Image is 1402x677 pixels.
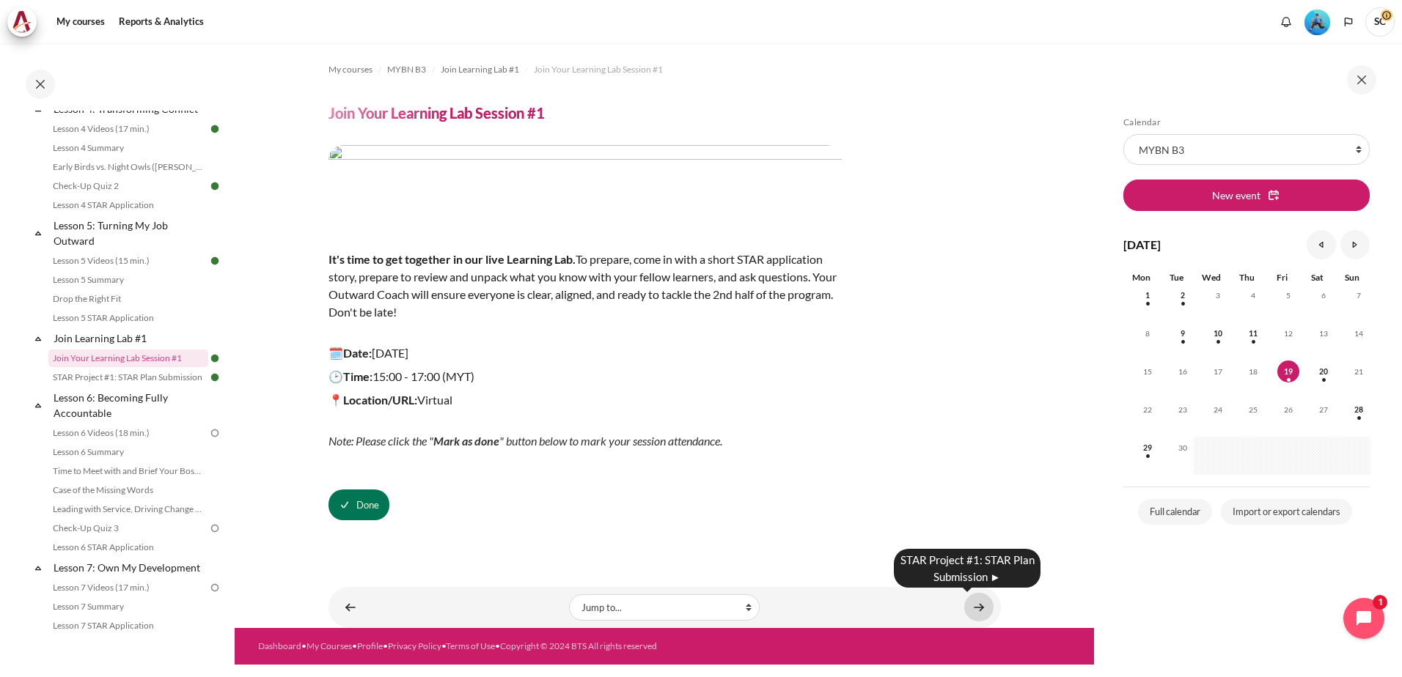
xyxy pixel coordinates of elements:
span: MYBN B3 [387,63,426,76]
div: Show notification window with no new notifications [1275,11,1297,33]
span: Collapse [31,226,45,240]
a: My courses [51,7,110,37]
a: Architeck Architeck [7,7,44,37]
button: Join Your Learning Lab Session #1 is marked as done. Press to undo. [329,489,389,520]
nav: Navigation bar [329,58,1001,81]
div: Level #3 [1304,8,1330,35]
span: 13 [1313,322,1335,344]
span: SC [1365,7,1395,37]
strong: 📍Location/URL: [329,393,417,407]
span: Done [356,498,379,513]
span: New event [1212,188,1260,203]
span: Collapse [31,331,45,346]
a: Lesson 6 Videos (18 min.) [48,424,208,442]
a: Dashboard [258,640,301,651]
span: 2 [1172,284,1194,306]
span: 28 [1348,399,1370,421]
a: Today Friday, 19 September [1277,367,1299,376]
a: Import or export calendars [1221,499,1352,525]
h5: Calendar [1123,116,1370,128]
a: Thursday, 11 September events [1242,329,1264,338]
span: 14 [1348,322,1370,344]
a: Reports & Analytics [114,7,209,37]
span: Collapse [31,398,45,413]
img: Done [208,371,221,384]
a: STAR Project #1: STAR Plan Submission [48,369,208,386]
a: Profile [357,640,383,651]
a: Join Your Learning Lab Session #1 [48,349,208,367]
a: Level #3 [1299,8,1336,35]
a: Full calendar [1138,499,1212,525]
a: Leading with Service, Driving Change (Pucknalin's Story) [48,500,208,518]
a: Lesson 5 Videos (15 min.) [48,252,208,270]
a: Case of the Missing Words [48,481,208,499]
a: Check-Up Quiz 2 [48,177,208,195]
span: 20 [1313,360,1335,382]
span: 30 [1172,437,1194,459]
a: Drop the Right Fit [48,290,208,308]
span: 6 [1313,284,1335,306]
a: Early Birds vs. Night Owls ([PERSON_NAME]'s Story) [48,158,208,176]
a: Saturday, 20 September events [1313,367,1335,376]
span: " button below to mark your session attendance. [499,434,722,448]
span: 16 [1172,360,1194,382]
strong: It's time to get together in our live Learning Lab. [329,252,576,266]
a: Lesson 5 Summary [48,271,208,289]
button: New event [1123,180,1370,210]
span: 15 [1137,360,1159,382]
span: 23 [1172,399,1194,421]
span: 3 [1207,284,1229,306]
span: 19 [1277,360,1299,382]
span: 7 [1348,284,1370,306]
a: Join Learning Lab #1 [441,61,519,78]
iframe: Join Your Learning Lab Session #1 [329,542,1001,543]
img: Level #3 [1304,10,1330,35]
span: 10 [1207,322,1229,344]
span: 4 [1242,284,1264,306]
span: Mon [1132,272,1150,283]
a: Lesson 5: Turning My Job Outward [51,215,208,251]
h4: [DATE] [1123,236,1161,254]
a: Lesson 7 Videos (17 min.) [48,579,208,596]
img: To do [208,522,221,535]
a: Tuesday, 9 September events [1172,329,1194,338]
img: Done [208,122,221,136]
span: Collapse [31,561,45,575]
a: STAR Project #1.5: Update STAR Plan [48,636,208,654]
span: Join Learning Lab #1 [441,63,519,76]
a: Check-Up Quiz 3 [48,519,208,537]
img: Done [208,180,221,193]
a: Time to Meet with and Brief Your Boss #1 [48,462,208,480]
a: Sunday, 28 September events [1348,405,1370,414]
button: Languages [1337,11,1359,33]
span: My courses [329,63,372,76]
span: Wed [1202,272,1221,283]
a: User menu [1365,7,1395,37]
span: 5 [1277,284,1299,306]
strong: 🗓️Date: [329,346,372,360]
span: 12 [1277,322,1299,344]
div: STAR Project #1: STAR Plan Submission ► [894,549,1041,588]
span: 1 [1137,284,1159,306]
a: Tuesday, 2 September events [1172,291,1194,300]
h4: Join Your Learning Lab Session #1 [329,103,545,122]
span: 17 [1207,360,1229,382]
span: 25 [1242,399,1264,421]
a: Lesson 5 STAR Application [48,309,208,327]
img: Architeck [12,11,32,33]
a: Lesson 4 Summary [48,139,208,157]
a: Lesson 7 STAR Application [48,617,208,635]
a: Lesson 4 STAR Application [48,196,208,214]
span: Sun [1345,272,1359,283]
span: 29 [1137,437,1159,459]
strong: 🕑Time: [329,369,372,383]
span: 9 [1172,322,1194,344]
span: 27 [1313,399,1335,421]
img: Done [208,254,221,267]
span: Note: Please click the " [329,434,433,448]
section: Content [235,43,1094,628]
a: My Courses [307,640,352,651]
a: Lesson 6: Becoming Fully Accountable [51,388,208,423]
a: Lesson 4 Videos (17 min.) [48,120,208,138]
a: Privacy Policy [388,640,441,651]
